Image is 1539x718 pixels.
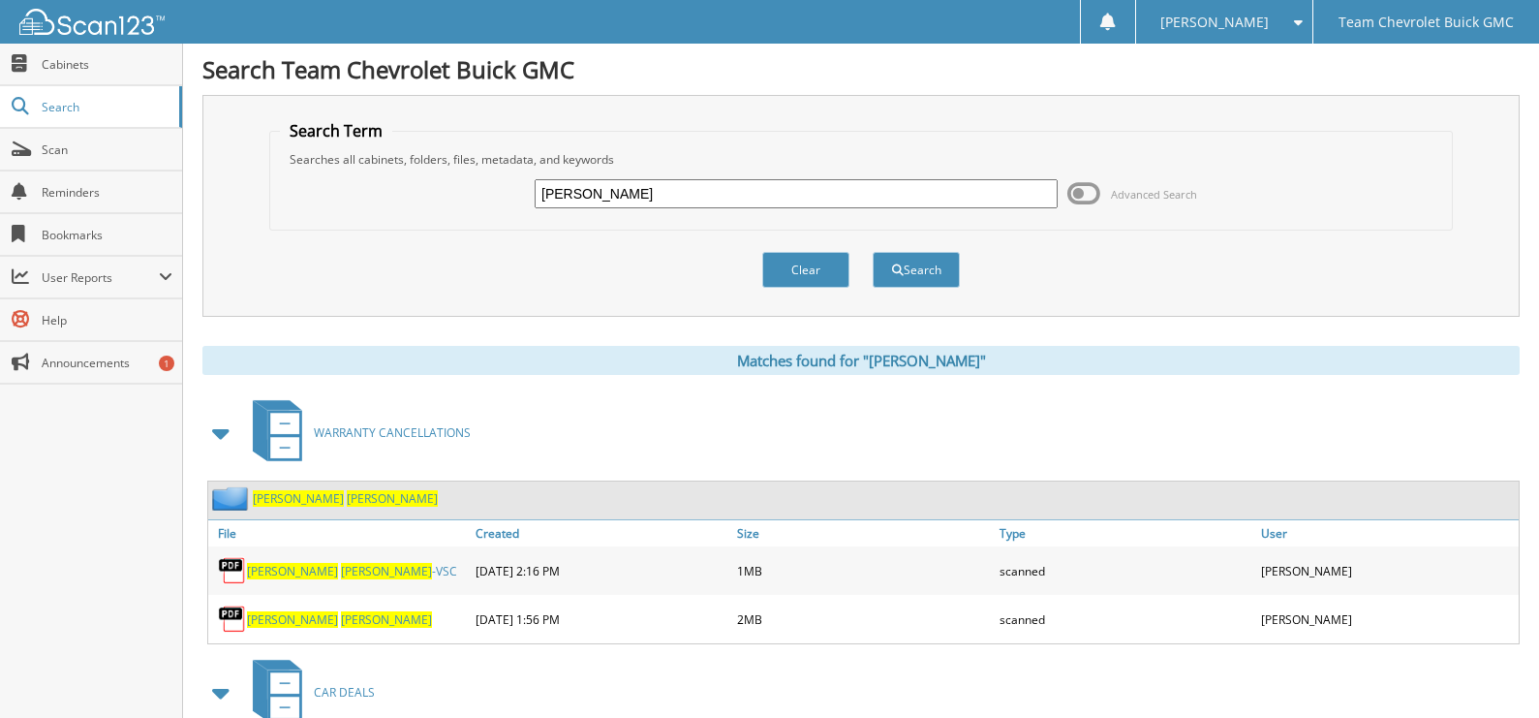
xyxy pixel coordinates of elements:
span: Help [42,312,172,328]
div: 1MB [732,551,995,590]
a: Size [732,520,995,546]
span: [PERSON_NAME] [247,563,338,579]
button: Search [873,252,960,288]
span: [PERSON_NAME] [247,611,338,628]
a: [PERSON_NAME] [PERSON_NAME] [247,611,432,628]
span: Search [42,99,169,115]
div: Matches found for "[PERSON_NAME]" [202,346,1520,375]
span: Cabinets [42,56,172,73]
span: [PERSON_NAME] [347,490,438,507]
a: File [208,520,471,546]
div: 2MB [732,600,995,639]
span: Scan [42,141,172,158]
button: Clear [762,252,849,288]
span: [PERSON_NAME] [341,563,432,579]
img: PDF.png [218,556,247,585]
div: [PERSON_NAME] [1256,600,1519,639]
div: Searches all cabinets, folders, files, metadata, and keywords [280,151,1442,168]
div: scanned [995,551,1257,590]
div: [PERSON_NAME] [1256,551,1519,590]
span: CAR DEALS [314,684,375,701]
span: Team Chevrolet Buick GMC [1339,16,1514,28]
span: [PERSON_NAME] [341,611,432,628]
span: Announcements [42,355,172,371]
img: scan123-logo-white.svg [19,9,165,35]
div: [DATE] 1:56 PM [471,600,733,639]
div: 1 [159,356,174,371]
div: scanned [995,600,1257,639]
div: [DATE] 2:16 PM [471,551,733,590]
span: WARRANTY CANCELLATIONS [314,424,471,441]
span: User Reports [42,269,159,286]
span: Advanced Search [1111,187,1197,202]
span: [PERSON_NAME] [253,490,344,507]
a: Created [471,520,733,546]
a: [PERSON_NAME] [PERSON_NAME] [253,490,438,507]
span: Bookmarks [42,227,172,243]
img: folder2.png [212,486,253,511]
img: PDF.png [218,605,247,634]
legend: Search Term [280,120,392,141]
a: [PERSON_NAME] [PERSON_NAME]-VSC [247,563,457,579]
a: WARRANTY CANCELLATIONS [241,394,471,471]
span: [PERSON_NAME] [1160,16,1269,28]
a: User [1256,520,1519,546]
h1: Search Team Chevrolet Buick GMC [202,53,1520,85]
span: Reminders [42,184,172,201]
a: Type [995,520,1257,546]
